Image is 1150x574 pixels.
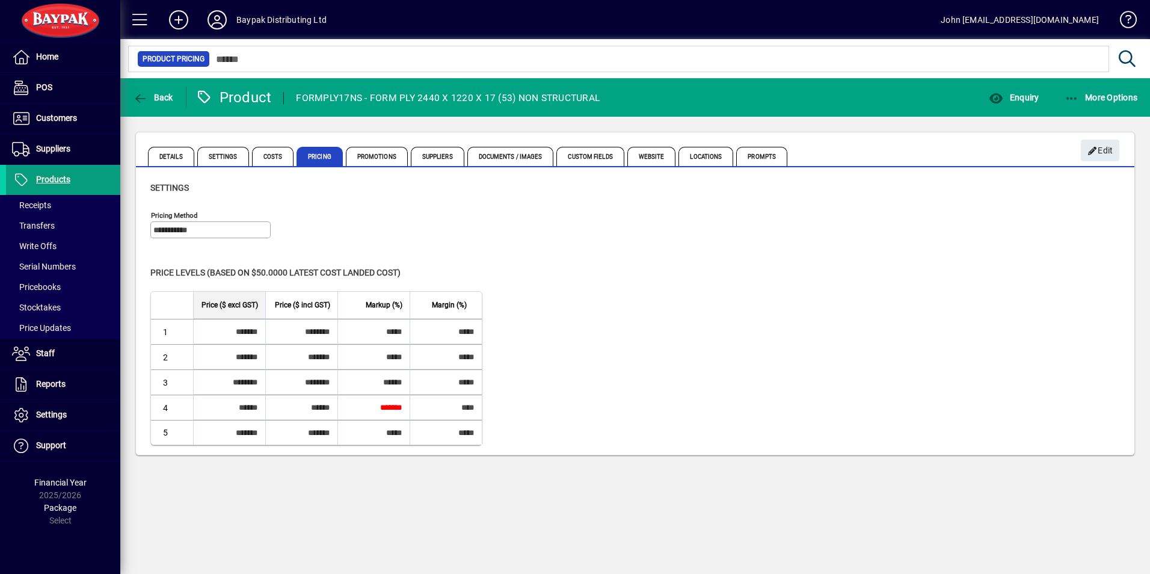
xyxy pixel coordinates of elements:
button: Edit [1081,140,1119,161]
span: Products [36,174,70,184]
span: More Options [1065,93,1138,102]
a: Price Updates [6,318,120,338]
span: Prompts [736,147,787,166]
span: Home [36,52,58,61]
span: Promotions [346,147,408,166]
span: Settings [150,183,189,193]
span: Costs [252,147,294,166]
button: More Options [1062,87,1141,108]
span: Suppliers [411,147,464,166]
app-page-header-button: Back [120,87,186,108]
span: Back [133,93,173,102]
a: Reports [6,369,120,400]
span: Price ($ incl GST) [275,298,330,312]
span: Settings [197,147,249,166]
span: Product Pricing [143,53,204,65]
td: 2 [151,344,193,369]
a: Settings [6,400,120,430]
a: Customers [6,103,120,134]
span: POS [36,82,52,92]
span: Transfers [12,221,55,230]
span: Details [148,147,194,166]
span: Pricebooks [12,282,61,292]
span: Margin (%) [432,298,467,312]
span: Receipts [12,200,51,210]
span: Price Updates [12,323,71,333]
button: Profile [198,9,236,31]
div: John [EMAIL_ADDRESS][DOMAIN_NAME] [941,10,1099,29]
span: Price levels (based on $50.0000 Latest cost landed cost) [150,268,401,277]
td: 3 [151,369,193,395]
a: Home [6,42,120,72]
div: Baypak Distributing Ltd [236,10,327,29]
button: Add [159,9,198,31]
span: Price ($ excl GST) [201,298,258,312]
a: Knowledge Base [1111,2,1135,42]
a: Receipts [6,195,120,215]
span: Customers [36,113,77,123]
span: Serial Numbers [12,262,76,271]
a: Stocktakes [6,297,120,318]
div: FORMPLY17NS - FORM PLY 2440 X 1220 X 17 (53) NON STRUCTURAL [296,88,600,108]
span: Staff [36,348,55,358]
span: Locations [678,147,733,166]
button: Back [130,87,176,108]
span: Stocktakes [12,303,61,312]
span: Suppliers [36,144,70,153]
div: Product [195,88,272,107]
span: Financial Year [34,478,87,487]
span: Enquiry [989,93,1039,102]
span: Pricing [297,147,343,166]
span: Support [36,440,66,450]
span: Package [44,503,76,513]
a: Pricebooks [6,277,120,297]
span: Documents / Images [467,147,554,166]
td: 4 [151,395,193,420]
span: Settings [36,410,67,419]
a: Support [6,431,120,461]
a: Transfers [6,215,120,236]
span: Edit [1087,141,1113,161]
button: Enquiry [986,87,1042,108]
span: Reports [36,379,66,389]
a: Staff [6,339,120,369]
span: Website [627,147,676,166]
td: 1 [151,319,193,344]
mat-label: Pricing method [151,211,198,220]
td: 5 [151,420,193,445]
span: Custom Fields [556,147,624,166]
a: Suppliers [6,134,120,164]
a: Serial Numbers [6,256,120,277]
span: Write Offs [12,241,57,251]
a: POS [6,73,120,103]
span: Markup (%) [366,298,402,312]
a: Write Offs [6,236,120,256]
